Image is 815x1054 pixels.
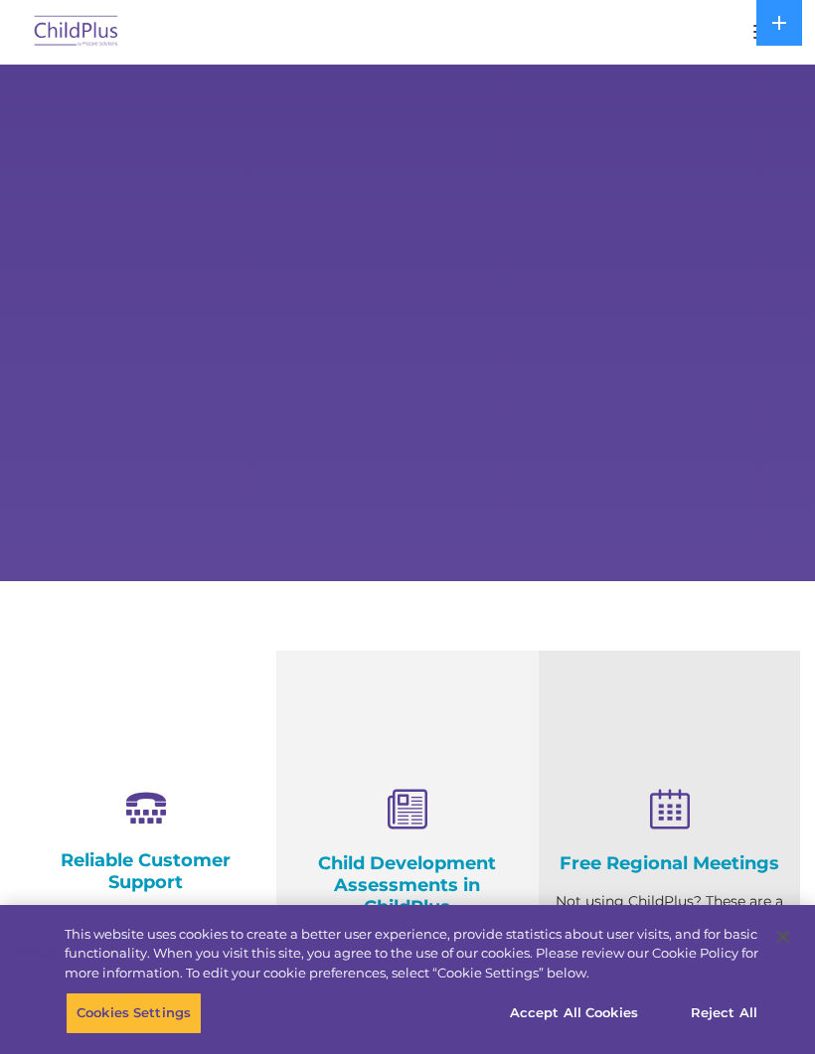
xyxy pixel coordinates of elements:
button: Reject All [662,992,786,1034]
h4: Child Development Assessments in ChildPlus [291,852,523,918]
h4: Free Regional Meetings [554,852,785,874]
button: Close [761,915,805,959]
button: Cookies Settings [66,992,202,1034]
img: ChildPlus by Procare Solutions [30,9,123,56]
p: Not using ChildPlus? These are a great opportunity to network and learn from ChildPlus users. Fin... [554,889,785,1013]
h4: Reliable Customer Support [30,849,261,893]
div: This website uses cookies to create a better user experience, provide statistics about user visit... [65,925,758,983]
button: Accept All Cookies [499,992,649,1034]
